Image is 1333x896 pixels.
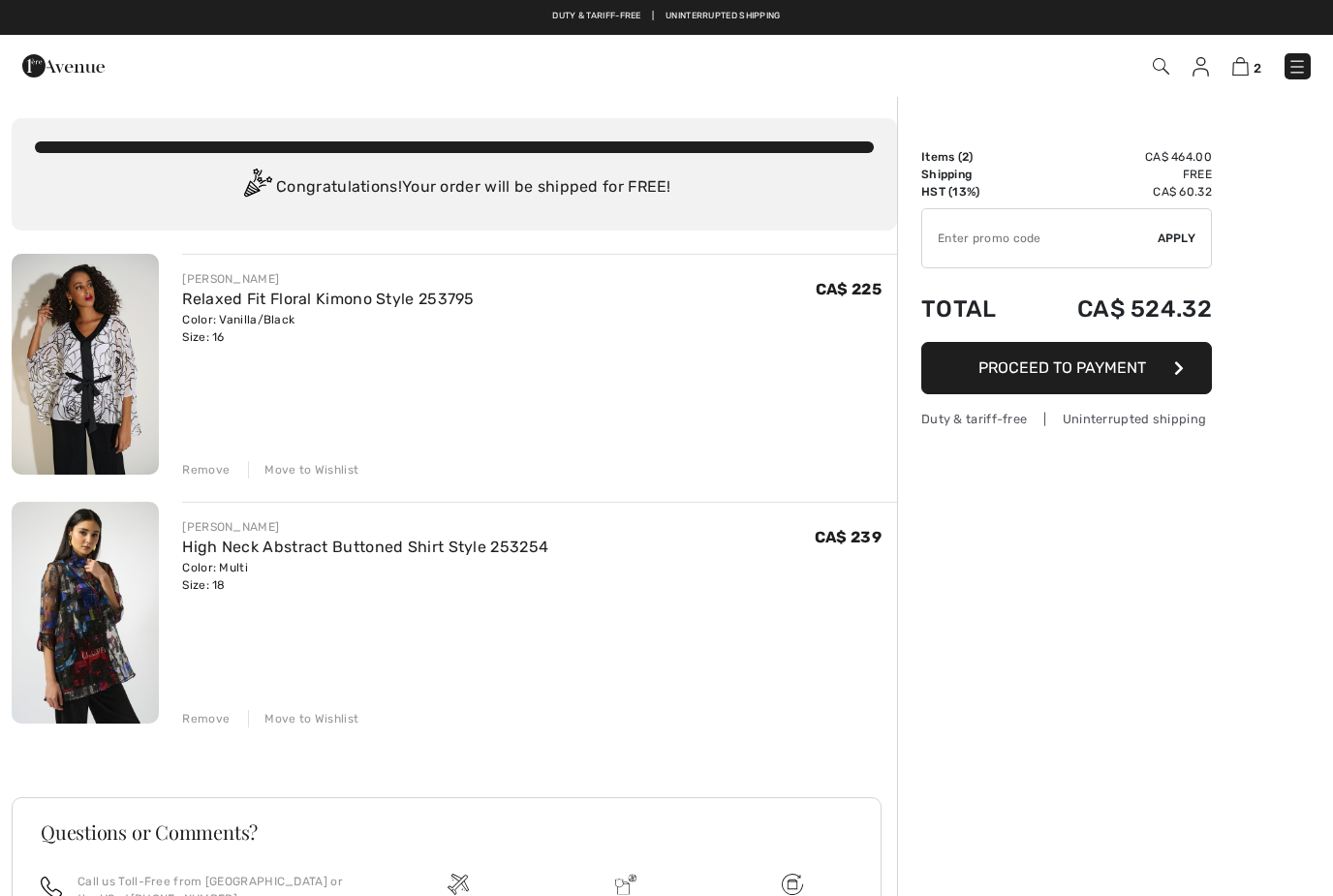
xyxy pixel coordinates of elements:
a: 2 [1232,54,1261,77]
h3: Questions or Comments? [41,822,852,842]
td: Shipping [921,166,1025,183]
img: Congratulation2.svg [237,169,276,207]
div: Move to Wishlist [248,461,358,479]
a: Relaxed Fit Floral Kimono Style 253795 [182,290,474,308]
img: Free shipping on orders over $99 [782,874,803,895]
div: Color: Multi Size: 18 [182,559,548,594]
td: CA$ 60.32 [1025,183,1212,201]
span: CA$ 239 [815,528,882,546]
span: CA$ 225 [816,280,882,298]
div: Duty & tariff-free | Uninterrupted shipping [921,410,1212,428]
span: Apply [1158,230,1196,247]
img: Delivery is a breeze since we pay the duties! [615,874,636,895]
td: HST (13%) [921,183,1025,201]
input: Promo code [922,209,1158,267]
td: CA$ 464.00 [1025,148,1212,166]
div: [PERSON_NAME] [182,270,474,288]
img: Free shipping on orders over $99 [448,874,469,895]
img: Menu [1287,57,1307,77]
div: Remove [182,710,230,727]
span: 2 [962,150,969,164]
span: Proceed to Payment [978,358,1146,377]
img: 1ère Avenue [22,46,105,85]
img: High Neck Abstract Buttoned Shirt Style 253254 [12,502,159,723]
a: 1ère Avenue [22,55,105,74]
img: Search [1153,58,1169,75]
div: Color: Vanilla/Black Size: 16 [182,311,474,346]
td: Free [1025,166,1212,183]
a: High Neck Abstract Buttoned Shirt Style 253254 [182,538,548,556]
div: Remove [182,461,230,479]
img: Relaxed Fit Floral Kimono Style 253795 [12,254,159,475]
div: Congratulations! Your order will be shipped for FREE! [35,169,874,207]
td: Items ( ) [921,148,1025,166]
img: My Info [1193,57,1209,77]
img: Shopping Bag [1232,57,1249,76]
button: Proceed to Payment [921,342,1212,394]
td: CA$ 524.32 [1025,276,1212,342]
div: Move to Wishlist [248,710,358,727]
td: Total [921,276,1025,342]
div: [PERSON_NAME] [182,518,548,536]
span: 2 [1254,61,1261,76]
